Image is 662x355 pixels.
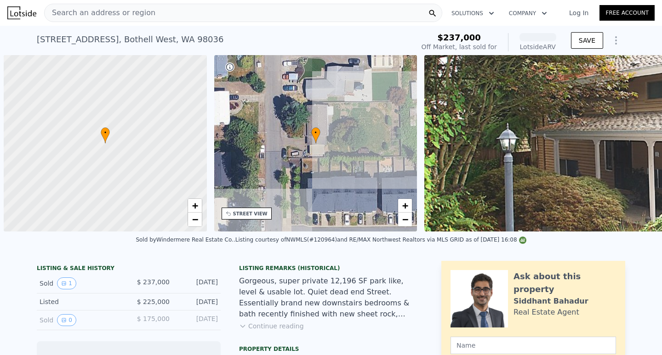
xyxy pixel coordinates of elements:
[311,127,320,143] div: •
[188,213,202,226] a: Zoom out
[519,237,526,244] img: NWMLS Logo
[40,314,121,326] div: Sold
[7,6,36,19] img: Lotside
[136,237,235,243] div: Sold by Windermere Real Estate Co. .
[233,210,268,217] div: STREET VIEW
[514,296,588,307] div: Siddhant Bahadur
[40,277,121,289] div: Sold
[188,199,202,213] a: Zoom in
[239,345,423,353] div: Property details
[519,42,556,51] div: Lotside ARV
[451,337,616,354] input: Name
[57,277,76,289] button: View historical data
[437,33,481,42] span: $237,000
[599,5,655,21] a: Free Account
[571,32,603,49] button: SAVE
[502,5,554,22] button: Company
[177,297,218,306] div: [DATE]
[192,214,198,225] span: −
[402,214,408,225] span: −
[422,42,497,51] div: Off Market, last sold for
[57,314,76,326] button: View historical data
[444,5,502,22] button: Solutions
[137,298,170,305] span: $ 225,000
[177,277,218,289] div: [DATE]
[311,129,320,137] span: •
[402,200,408,211] span: +
[239,321,304,331] button: Continue reading
[239,276,423,320] div: Gorgeous, super private 12,196 SF park like, level & usable lot. Quiet dead end Street. Essential...
[192,200,198,211] span: +
[607,31,625,50] button: Show Options
[558,8,599,17] a: Log In
[37,265,221,274] div: LISTING & SALE HISTORY
[137,278,170,286] span: $ 237,000
[514,307,579,318] div: Real Estate Agent
[398,199,412,213] a: Zoom in
[101,127,110,143] div: •
[177,314,218,326] div: [DATE]
[37,33,223,46] div: [STREET_ADDRESS] , Bothell West , WA 98036
[235,237,526,243] div: Listing courtesy of NWMLS (#120964) and RE/MAX Northwest Realtors via MLS GRID as of [DATE] 16:08
[398,213,412,226] a: Zoom out
[40,297,121,306] div: Listed
[45,7,155,18] span: Search an address or region
[137,315,170,322] span: $ 175,000
[101,129,110,137] span: •
[514,270,616,296] div: Ask about this property
[239,265,423,272] div: Listing Remarks (Historical)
